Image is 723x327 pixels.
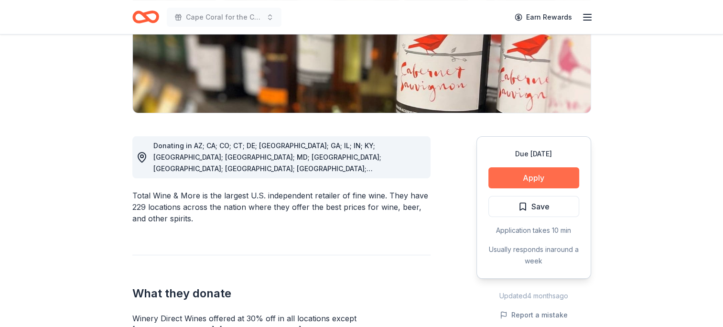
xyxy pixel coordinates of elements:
span: Cape Coral for the Children Bingo Raffle [186,11,262,23]
button: Apply [488,167,579,188]
div: Usually responds in around a week [488,244,579,267]
a: Earn Rewards [509,9,578,26]
button: Cape Coral for the Children Bingo Raffle [167,8,281,27]
a: Home [132,6,159,28]
span: Donating in AZ; CA; CO; CT; DE; [GEOGRAPHIC_DATA]; GA; IL; IN; KY; [GEOGRAPHIC_DATA]; [GEOGRAPHIC... [153,142,381,207]
h2: What they donate [132,286,431,301]
button: Report a mistake [500,309,568,321]
div: Updated 4 months ago [476,290,591,302]
div: Application takes 10 min [488,225,579,236]
span: Save [531,200,550,213]
div: Total Wine & More is the largest U.S. independent retailer of fine wine. They have 229 locations ... [132,190,431,224]
button: Save [488,196,579,217]
div: Due [DATE] [488,148,579,160]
